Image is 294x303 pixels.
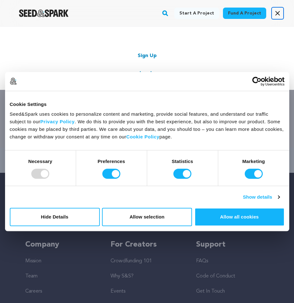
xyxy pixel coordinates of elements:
[10,78,17,84] img: logo
[223,8,266,19] a: Fund a project
[243,193,279,201] a: Show details
[140,70,155,77] a: Log In
[28,159,52,164] strong: Necessary
[19,9,69,17] img: Seed&Spark Logo Dark Mode
[10,208,100,226] button: Hide Details
[242,159,265,164] strong: Marketing
[195,208,285,226] button: Allow all cookies
[102,208,192,226] button: Allow selection
[138,52,157,60] a: Sign Up
[174,8,219,19] a: Start a project
[98,159,125,164] strong: Preferences
[10,101,285,108] div: Cookie Settings
[172,159,193,164] strong: Statistics
[229,77,285,86] a: Usercentrics Cookiebot - opens in a new window
[40,119,75,124] a: Privacy Policy
[126,134,159,139] a: Cookie Policy
[19,9,69,17] a: Seed&Spark Homepage
[10,110,285,141] div: Seed&Spark uses cookies to personalize content and marketing, provide social features, and unders...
